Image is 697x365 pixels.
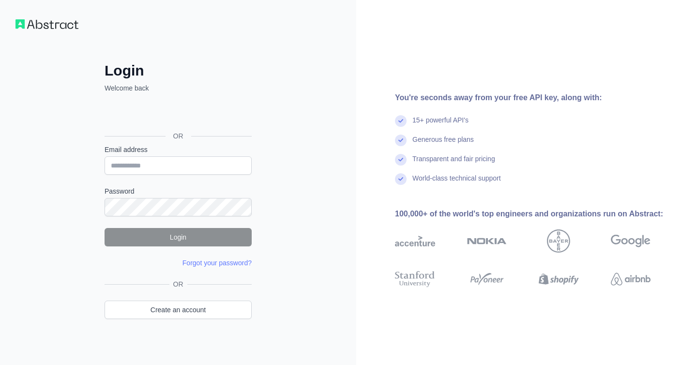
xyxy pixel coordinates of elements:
[611,229,651,253] img: google
[539,269,579,289] img: shopify
[105,301,252,319] a: Create an account
[182,259,252,267] a: Forgot your password?
[547,229,570,253] img: bayer
[105,62,252,79] h2: Login
[105,83,252,93] p: Welcome back
[395,154,407,166] img: check mark
[395,269,435,289] img: stanford university
[105,145,252,154] label: Email address
[412,115,469,135] div: 15+ powerful API's
[105,228,252,246] button: Login
[100,104,255,125] iframe: Schaltfläche „Über Google anmelden“
[395,135,407,146] img: check mark
[395,229,435,253] img: accenture
[611,269,651,289] img: airbnb
[395,208,682,220] div: 100,000+ of the world's top engineers and organizations run on Abstract:
[412,154,495,173] div: Transparent and fair pricing
[15,19,78,29] img: Workflow
[166,131,191,141] span: OR
[412,135,474,154] div: Generous free plans
[105,186,252,196] label: Password
[467,269,507,289] img: payoneer
[395,173,407,185] img: check mark
[395,115,407,127] img: check mark
[169,279,187,289] span: OR
[412,173,501,193] div: World-class technical support
[467,229,507,253] img: nokia
[395,92,682,104] div: You're seconds away from your free API key, along with:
